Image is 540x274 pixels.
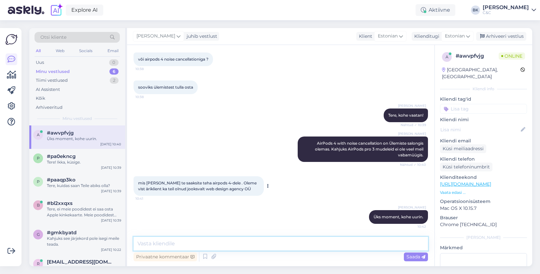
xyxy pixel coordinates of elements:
[406,254,425,260] span: Saada
[440,126,519,133] input: Lisa nimi
[440,104,527,114] input: Lisa tag
[47,153,76,159] span: #pa0ekncg
[138,57,208,62] span: või airpods 4 noise cancellationiga ?
[47,236,121,247] div: Kahjuks see järjekord pole isegi meile teada.
[440,116,527,123] p: Kliendi nimi
[440,235,527,240] div: [PERSON_NAME]
[378,33,398,40] span: Estonian
[37,203,40,208] span: b
[134,252,197,261] div: Privaatne kommentaar
[483,5,536,15] a: [PERSON_NAME]C&C
[388,113,423,118] span: Tere, kohe vaatan!
[398,205,426,210] span: [PERSON_NAME]
[440,221,527,228] p: Chrome [TECHNICAL_ID]
[412,33,439,40] div: Klienditugi
[47,130,74,136] span: #awvpfvjg
[135,196,160,201] span: 10:41
[110,77,119,84] div: 2
[445,33,465,40] span: Estonian
[356,33,372,40] div: Klient
[440,244,527,251] p: Märkmed
[50,3,63,17] img: explore-ai
[483,10,529,15] div: C&C
[36,104,63,111] div: Arhiveeritud
[456,52,499,60] div: # awvpfvjg
[36,86,60,93] div: AI Assistent
[135,66,160,71] span: 10:38
[36,68,70,75] div: Minu vestlused
[401,123,426,127] span: Nähtud ✓ 10:39
[138,180,258,191] span: mis [PERSON_NAME] te saaksite teha airpods 4-dele . Oleme vist äriklient ka teil olnud jooksvalt ...
[40,34,66,41] span: Otsi kliente
[402,224,426,229] span: 10:42
[100,142,121,147] div: [DATE] 10:40
[36,95,45,102] div: Kõik
[446,54,448,59] span: a
[47,183,121,189] div: Tere, kuidas saan Teile abiks olla?
[440,156,527,163] p: Kliendi telefon
[440,163,492,171] div: Küsi telefoninumbrit
[440,96,527,103] p: Kliendi tag'id
[63,116,92,122] span: Minu vestlused
[440,198,527,205] p: Operatsioonisüsteem
[101,247,121,252] div: [DATE] 10:22
[106,47,120,55] div: Email
[47,136,121,142] div: Üks moment, kohe uurin.
[47,206,121,218] div: Tere, ei meie poodidest ei saa osta Apple kinkekaarte. Meie poodidest saab osta ainult meie firma...
[400,162,426,167] span: Nähtud ✓ 10:40
[66,5,103,16] a: Explore AI
[36,77,68,84] div: Tiimi vestlused
[440,190,527,195] p: Vaata edasi ...
[398,103,426,108] span: [PERSON_NAME]
[35,47,42,55] div: All
[440,144,486,153] div: Küsi meiliaadressi
[101,218,121,223] div: [DATE] 10:39
[398,131,426,136] span: [PERSON_NAME]
[37,261,40,266] span: r
[109,59,119,66] div: 0
[47,259,115,265] span: rozerkelk@gmail.com
[416,4,455,16] div: Aktiivne
[476,32,526,41] div: Arhiveeri vestlus
[136,33,175,40] span: [PERSON_NAME]
[440,205,527,212] p: Mac OS X 10.15.7
[47,230,77,236] span: #gmkbyatd
[37,132,40,137] span: a
[101,165,121,170] div: [DATE] 10:39
[47,159,121,165] div: Tere! Ikka, küsige.
[440,181,491,187] a: [URL][DOMAIN_NAME]
[101,189,121,194] div: [DATE] 10:39
[440,137,527,144] p: Kliendi email
[135,94,160,99] span: 10:38
[440,86,527,92] div: Kliendi info
[483,5,529,10] div: [PERSON_NAME]
[374,214,423,219] span: Üks moment, kohe uurin.
[442,66,520,80] div: [GEOGRAPHIC_DATA], [GEOGRAPHIC_DATA]
[37,156,40,161] span: p
[47,177,76,183] span: #paaqp3ko
[78,47,94,55] div: Socials
[184,33,217,40] div: juhib vestlust
[499,52,525,60] span: Online
[5,33,18,46] img: Askly Logo
[36,59,44,66] div: Uus
[440,174,527,181] p: Klienditeekond
[109,68,119,75] div: 6
[471,6,480,15] div: BK
[440,214,527,221] p: Brauser
[47,200,73,206] span: #bl2xxqxs
[315,141,424,157] span: AirPods 4 with noise cancellation on Ülemiste salongis olemas. Kahjuks AirPods pro 3 mudeleid ei ...
[138,85,193,90] span: sooviks ülemistest tulla osta
[37,179,40,184] span: p
[54,47,66,55] div: Web
[37,232,40,237] span: g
